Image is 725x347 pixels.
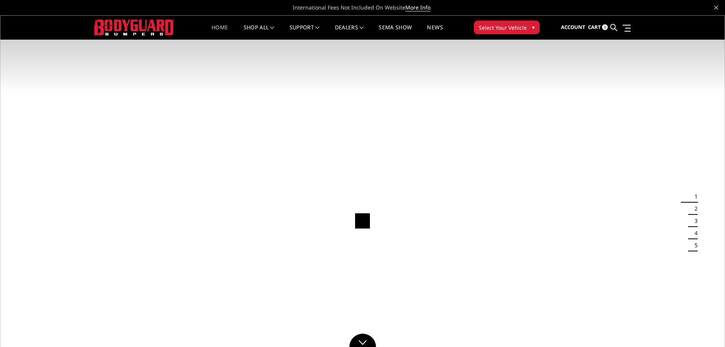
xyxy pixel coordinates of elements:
a: Home [212,25,228,40]
a: News [427,25,443,40]
a: shop all [244,25,274,40]
button: 3 of 5 [690,215,698,227]
a: Account [561,17,585,38]
a: SEMA Show [379,25,412,40]
a: Dealers [335,25,364,40]
span: 0 [602,24,608,30]
img: BODYGUARD BUMPERS [94,19,174,35]
a: Cart 0 [588,17,608,38]
span: ▾ [532,23,535,31]
button: 1 of 5 [690,190,698,203]
button: 2 of 5 [690,203,698,215]
button: 4 of 5 [690,227,698,239]
button: 5 of 5 [690,239,698,251]
a: Click to Down [349,334,376,347]
span: Account [561,24,585,30]
span: Cart [588,24,601,30]
span: Select Your Vehicle [479,24,527,32]
button: Select Your Vehicle [474,21,540,34]
a: More Info [405,4,430,11]
a: Support [290,25,320,40]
